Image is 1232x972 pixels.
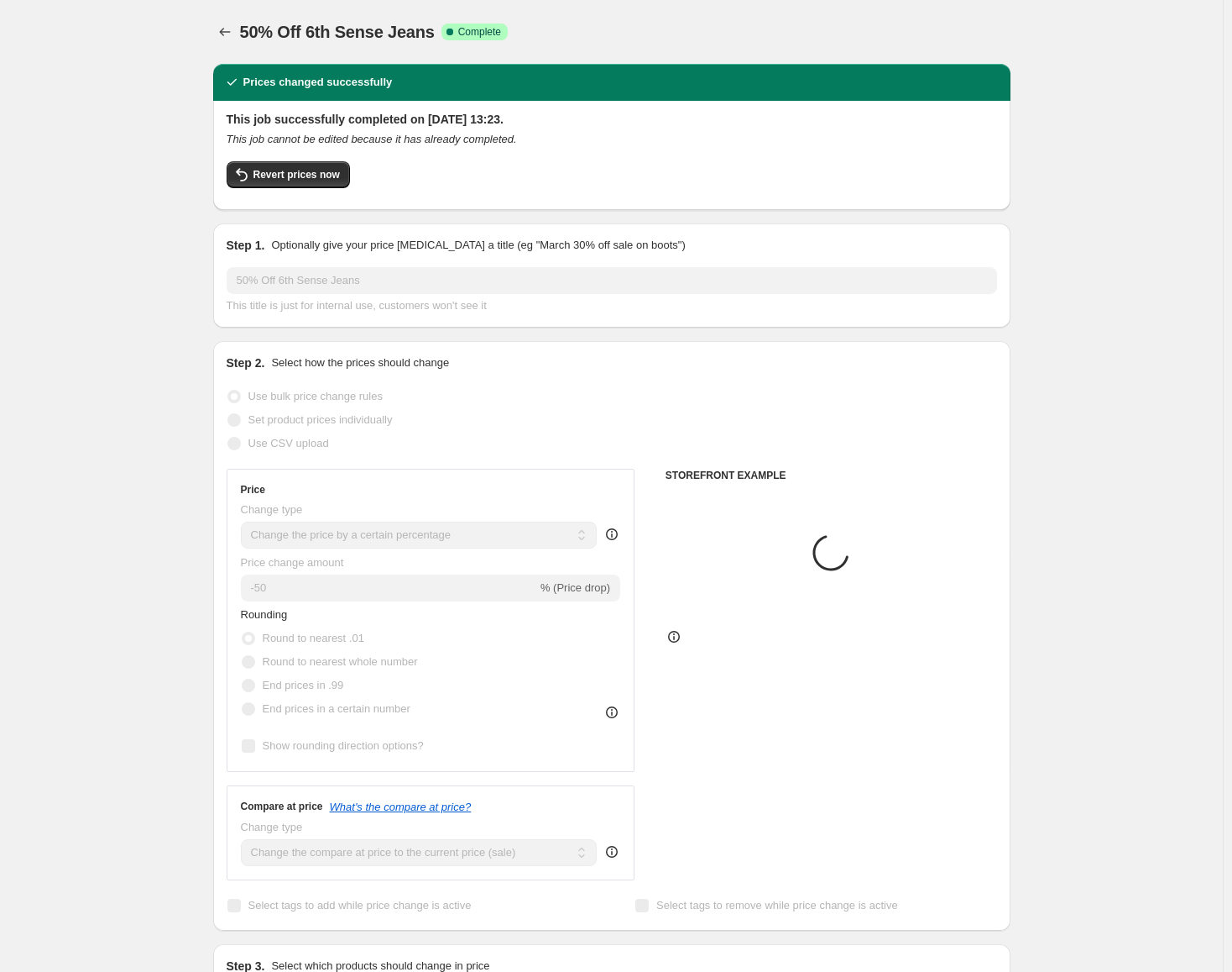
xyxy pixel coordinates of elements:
[241,483,265,497] h3: Price
[227,161,350,188] button: Revert prices now
[227,299,487,312] span: This title is just for internal use, customers won't see it
[227,237,265,254] h2: Step 1.
[241,608,288,621] span: Rounding
[227,133,517,145] i: This job cannot be edited because it has already completed.
[263,702,410,715] span: End prices in a certain number
[263,679,344,691] span: End prices in .99
[241,821,303,833] span: Change type
[248,390,383,402] span: Use bulk price change rules
[248,413,393,426] span: Set product prices individually
[241,575,537,602] input: -15
[666,469,997,482] h6: STOREFRONT EXAMPLE
[271,355,449,371] p: Select how the prices should change
[227,267,997,294] input: 30% off holiday sale
[253,168,340,181] span: Revert prices now
[656,899,898,912] span: Select tags to remove while price change is active
[243,74,393,91] h2: Prices changed successfully
[540,581,610,594] span: % (Price drop)
[241,800,323,813] h3: Compare at price
[241,556,344,569] span: Price change amount
[248,899,472,912] span: Select tags to add while price change is active
[213,20,237,44] button: Price change jobs
[603,843,620,860] div: help
[263,632,364,644] span: Round to nearest .01
[603,526,620,543] div: help
[241,503,303,516] span: Change type
[240,23,435,41] span: 50% Off 6th Sense Jeans
[330,801,472,813] button: What's the compare at price?
[227,355,265,371] h2: Step 2.
[263,655,418,668] span: Round to nearest whole number
[271,237,685,254] p: Optionally give your price [MEDICAL_DATA] a title (eg "March 30% off sale on boots")
[458,25,501,39] span: Complete
[227,111,997,128] h2: This job successfully completed on [DATE] 13:23.
[263,739,424,752] span: Show rounding direction options?
[248,437,329,449] span: Use CSV upload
